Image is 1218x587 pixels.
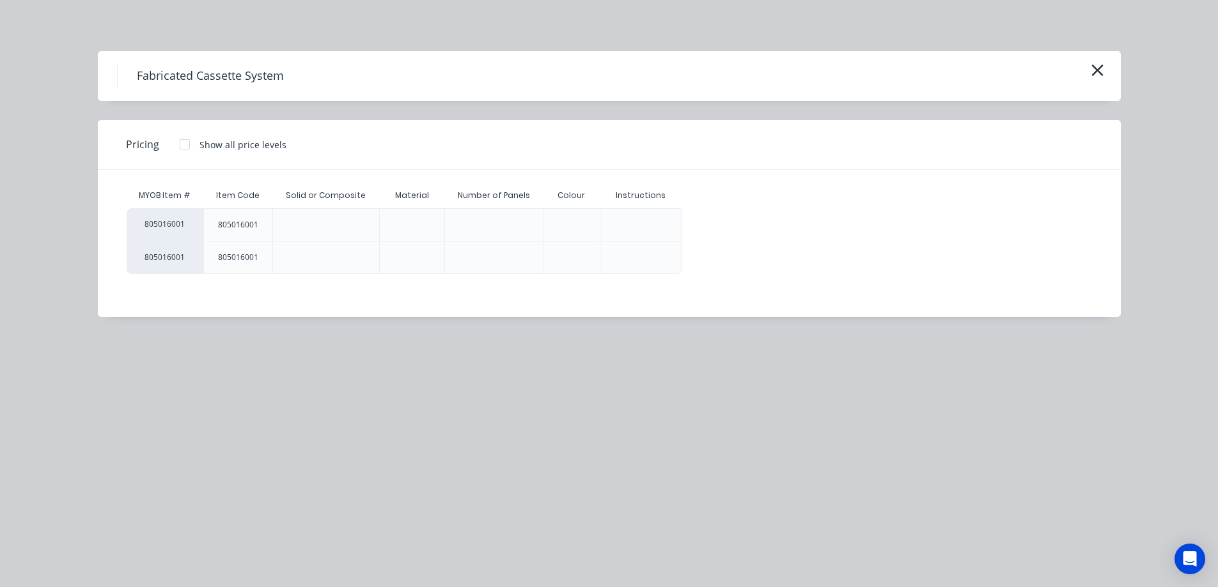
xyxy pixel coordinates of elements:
div: Instructions [605,179,676,211]
div: Item Code [206,179,270,211]
div: 805016001 [218,252,258,263]
div: Number of Panels [448,179,540,211]
div: Show all price levels [199,138,286,151]
div: 805016001 [127,208,203,241]
div: Open Intercom Messenger [1175,544,1205,574]
div: Material [385,179,439,211]
div: Colour [547,179,595,211]
div: 805016001 [218,219,258,231]
h4: Fabricated Cassette System [117,64,303,88]
div: MYOB Item # [127,183,203,208]
div: Solid or Composite [276,179,376,211]
div: 805016001 [127,241,203,274]
span: Pricing [126,137,159,152]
